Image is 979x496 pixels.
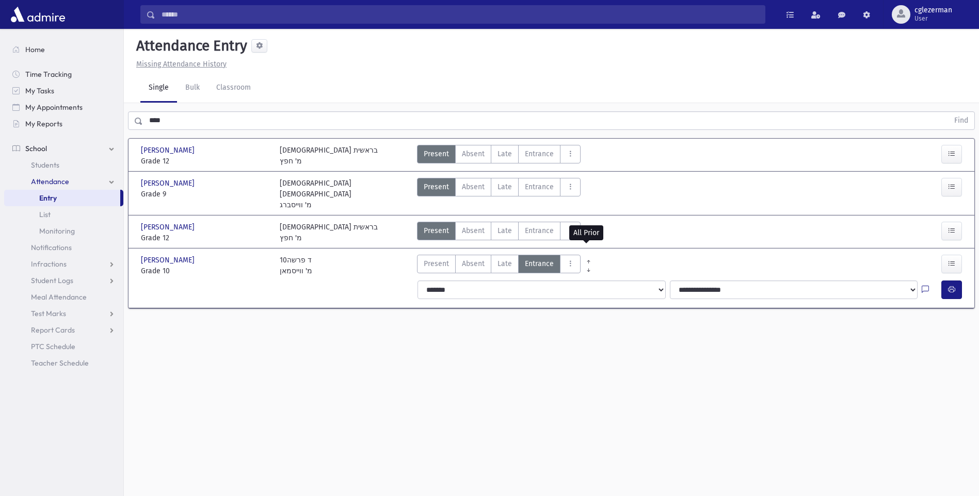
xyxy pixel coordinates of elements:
[462,148,485,159] span: Absent
[25,119,62,128] span: My Reports
[4,157,123,173] a: Students
[31,276,73,285] span: Student Logs
[4,355,123,371] a: Teacher Schedule
[31,325,75,335] span: Report Cards
[462,225,485,236] span: Absent
[208,74,259,103] a: Classroom
[31,358,89,368] span: Teacher Schedule
[136,60,227,69] u: Missing Attendance History
[497,258,512,269] span: Late
[141,145,197,156] span: [PERSON_NAME]
[417,255,581,276] div: AttTypes
[424,148,449,159] span: Present
[140,74,177,103] a: Single
[4,41,123,58] a: Home
[497,148,512,159] span: Late
[141,266,269,276] span: Grade 10
[914,14,952,23] span: User
[525,181,554,192] span: Entrance
[424,258,449,269] span: Present
[4,256,123,272] a: Infractions
[4,82,123,99] a: My Tasks
[31,160,59,170] span: Students
[177,74,208,103] a: Bulk
[31,177,69,186] span: Attendance
[4,190,120,206] a: Entry
[25,144,47,153] span: School
[497,225,512,236] span: Late
[424,181,449,192] span: Present
[132,37,247,55] h5: Attendance Entry
[525,225,554,236] span: Entrance
[462,181,485,192] span: Absent
[25,86,54,95] span: My Tasks
[4,305,123,322] a: Test Marks
[914,6,952,14] span: cglezerman
[424,225,449,236] span: Present
[141,222,197,233] span: [PERSON_NAME]
[280,222,378,243] div: [DEMOGRAPHIC_DATA] בראשית מ' חפץ
[417,145,581,167] div: AttTypes
[31,292,87,302] span: Meal Attendance
[948,112,974,129] button: Find
[280,255,312,276] div: 10ד פרשה מ' ווייסמאן
[4,322,123,338] a: Report Cards
[141,255,197,266] span: [PERSON_NAME]
[4,338,123,355] a: PTC Schedule
[280,145,378,167] div: [DEMOGRAPHIC_DATA] בראשית מ' חפץ
[4,223,123,239] a: Monitoring
[497,181,512,192] span: Late
[4,115,123,132] a: My Reports
[155,5,765,24] input: Search
[417,222,581,243] div: AttTypes
[25,45,45,54] span: Home
[462,258,485,269] span: Absent
[39,226,75,236] span: Monitoring
[141,233,269,243] span: Grade 12
[132,60,227,69] a: Missing Attendance History
[569,225,603,240] div: All Prior
[4,289,123,305] a: Meal Attendance
[4,99,123,115] a: My Appointments
[31,243,72,252] span: Notifications
[417,178,581,210] div: AttTypes
[141,178,197,189] span: [PERSON_NAME]
[8,4,68,25] img: AdmirePro
[141,189,269,200] span: Grade 9
[31,259,67,269] span: Infractions
[141,156,269,167] span: Grade 12
[525,148,554,159] span: Entrance
[525,258,554,269] span: Entrance
[4,173,123,190] a: Attendance
[4,272,123,289] a: Student Logs
[25,103,83,112] span: My Appointments
[31,309,66,318] span: Test Marks
[4,206,123,223] a: List
[4,66,123,82] a: Time Tracking
[31,342,75,351] span: PTC Schedule
[4,239,123,256] a: Notifications
[4,140,123,157] a: School
[280,178,408,210] div: [DEMOGRAPHIC_DATA] [DEMOGRAPHIC_DATA] מ' ווייסברג
[39,210,51,219] span: List
[39,193,57,203] span: Entry
[25,70,72,79] span: Time Tracking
